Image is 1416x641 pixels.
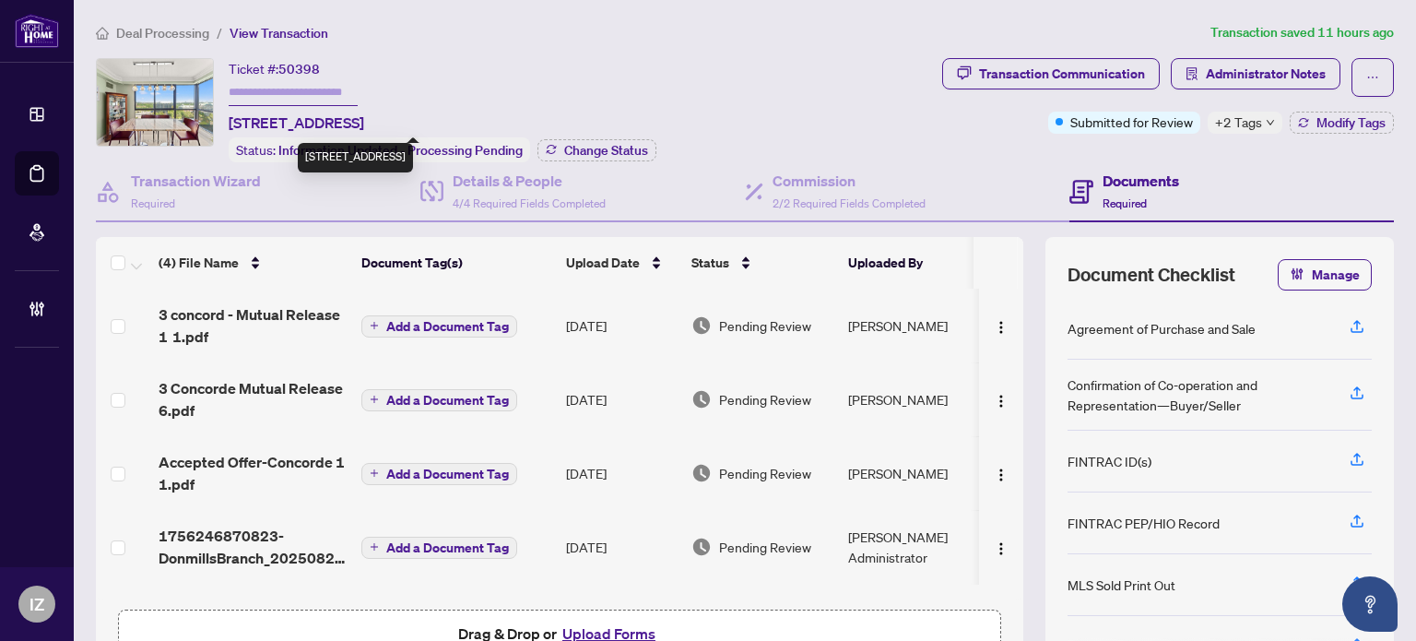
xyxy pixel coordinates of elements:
span: Pending Review [719,389,811,410]
span: Pending Review [719,315,811,336]
span: Modify Tags [1316,116,1386,129]
span: home [96,27,109,40]
span: Deal Processing [116,25,209,42]
span: 3 concord - Mutual Release 1 1.pdf [159,303,347,348]
td: [DATE] [559,362,684,436]
button: Add a Document Tag [361,463,517,485]
h4: Documents [1103,170,1179,192]
span: Required [1103,196,1147,210]
h4: Transaction Wizard [131,170,261,192]
span: plus [370,395,379,404]
span: View Transaction [230,25,328,42]
span: ellipsis [1366,71,1379,84]
span: down [1266,118,1275,127]
img: Logo [994,468,1009,482]
img: logo [15,14,59,48]
div: Confirmation of Co-operation and Representation—Buyer/Seller [1068,374,1327,415]
img: Logo [994,394,1009,409]
span: plus [370,542,379,552]
th: Upload Date [559,237,684,289]
td: [DATE] [559,289,684,362]
span: Add a Document Tag [386,320,509,333]
button: Add a Document Tag [361,314,517,338]
span: Status [691,253,729,273]
td: [DATE] [559,510,684,584]
td: [DATE] [559,436,684,510]
th: Document Tag(s) [354,237,559,289]
th: (4) File Name [151,237,354,289]
button: Open asap [1342,576,1398,632]
button: Logo [986,311,1016,340]
div: [STREET_ADDRESS] [298,143,413,172]
li: / [217,22,222,43]
span: +2 Tags [1215,112,1262,133]
span: Add a Document Tag [386,468,509,481]
span: [STREET_ADDRESS] [229,112,364,134]
button: Add a Document Tag [361,461,517,485]
img: Document Status [691,463,712,483]
div: Agreement of Purchase and Sale [1068,318,1256,338]
button: Add a Document Tag [361,389,517,411]
td: [PERSON_NAME] [841,289,979,362]
span: 50398 [278,61,320,77]
span: Change Status [564,144,648,157]
button: Logo [986,458,1016,488]
span: 1756246870823-DonmillsBranch_20250826_171430.pdf [159,525,347,569]
span: Information Updated - Processing Pending [278,142,523,159]
button: Logo [986,532,1016,562]
span: solution [1186,67,1198,80]
div: Transaction Communication [979,59,1145,89]
button: Add a Document Tag [361,535,517,559]
img: Logo [994,320,1009,335]
button: Logo [986,385,1016,414]
h4: Details & People [453,170,606,192]
button: Change Status [537,139,656,161]
span: Submitted for Review [1070,112,1193,132]
span: Upload Date [566,253,640,273]
th: Status [684,237,841,289]
span: Accepted Offer-Concorde 1 1.pdf [159,451,347,495]
button: Administrator Notes [1171,58,1340,89]
img: Document Status [691,389,712,410]
img: Logo [994,541,1009,556]
button: Transaction Communication [942,58,1160,89]
img: IMG-C12307087_1.jpg [97,59,213,146]
span: IZ [29,591,44,617]
h4: Commission [773,170,926,192]
button: Add a Document Tag [361,315,517,338]
th: Uploaded By [841,237,979,289]
span: Manage [1312,260,1360,290]
span: Add a Document Tag [386,394,509,407]
td: [PERSON_NAME] Administrator [841,510,979,584]
button: Add a Document Tag [361,537,517,559]
div: FINTRAC ID(s) [1068,451,1151,471]
span: Pending Review [719,537,811,557]
span: Required [131,196,175,210]
div: MLS Sold Print Out [1068,575,1175,595]
article: Transaction saved 11 hours ago [1210,22,1394,43]
td: [PERSON_NAME] [841,436,979,510]
span: Pending Review [719,463,811,483]
img: Document Status [691,315,712,336]
span: Add a Document Tag [386,541,509,554]
button: Modify Tags [1290,112,1394,134]
img: Document Status [691,537,712,557]
div: Ticket #: [229,58,320,79]
span: Document Checklist [1068,262,1235,288]
button: Manage [1278,259,1372,291]
div: FINTRAC PEP/HIO Record [1068,513,1220,533]
span: 4/4 Required Fields Completed [453,196,606,210]
span: Administrator Notes [1206,59,1326,89]
div: Status: [229,137,530,162]
span: plus [370,469,379,478]
span: 2/2 Required Fields Completed [773,196,926,210]
td: [PERSON_NAME] [841,362,979,436]
span: 3 Concorde Mutual Release 6.pdf [159,377,347,421]
span: plus [370,321,379,330]
span: (4) File Name [159,253,239,273]
button: Add a Document Tag [361,387,517,411]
